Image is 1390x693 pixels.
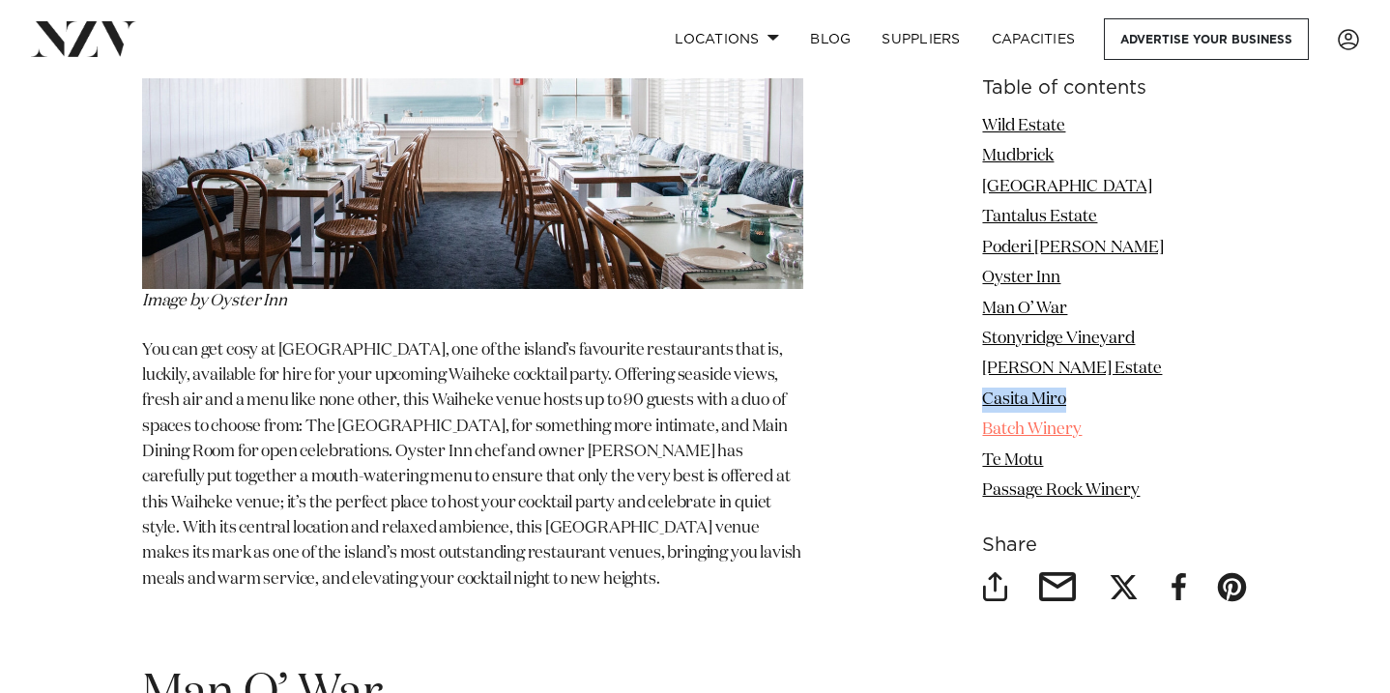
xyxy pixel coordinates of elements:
h6: Share [982,535,1248,556]
a: Locations [659,18,795,60]
a: Mudbrick [982,148,1054,164]
a: [PERSON_NAME] Estate [982,361,1162,378]
a: Batch Winery [982,421,1082,438]
a: Passage Rock Winery [982,482,1140,499]
em: Image by Oyster Inn [142,293,287,309]
a: Wild Estate [982,118,1065,134]
a: [GEOGRAPHIC_DATA] [982,179,1152,195]
a: Casita Miro [982,391,1066,408]
a: Advertise your business [1104,18,1309,60]
a: Tantalus Estate [982,209,1097,225]
img: nzv-logo.png [31,21,136,56]
a: Man O’ War [982,301,1067,317]
a: BLOG [795,18,866,60]
h6: Table of contents [982,78,1248,99]
a: Capacities [976,18,1091,60]
a: Poderi [PERSON_NAME] [982,240,1164,256]
a: Stonyridge Vineyard [982,331,1135,347]
a: Te Motu [982,452,1043,469]
p: You can get cosy at [GEOGRAPHIC_DATA], one of the island’s favourite restaurants that is, luckily... [142,338,803,592]
a: Oyster Inn [982,270,1060,286]
a: SUPPLIERS [866,18,975,60]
